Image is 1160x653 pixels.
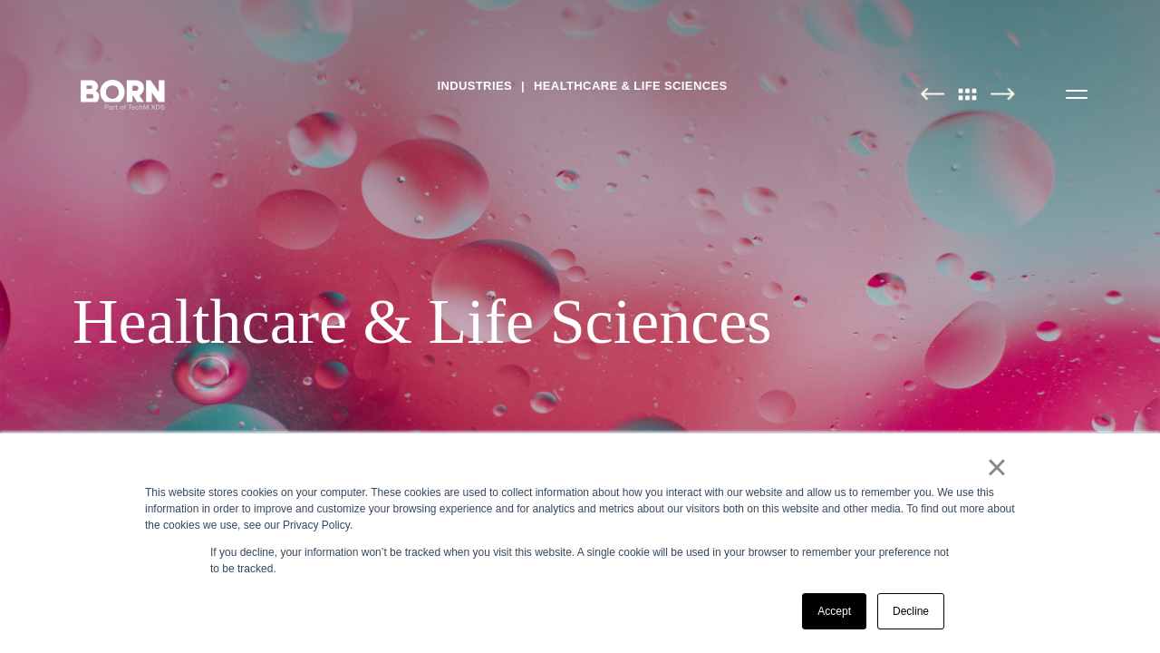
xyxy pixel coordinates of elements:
[534,73,728,100] a: Healthcare & Life Sciences
[877,593,944,629] a: Decline
[986,459,1008,475] a: ×
[210,544,950,577] p: If you decline, your information won’t be tracked when you visit this website. A single cookie wi...
[72,285,1087,359] div: Healthcare & Life Sciences
[145,484,1015,533] div: This website stores cookies on your computer. These cookies are used to collect information about...
[802,593,866,629] a: Accept
[991,87,1015,101] img: Next Page
[949,87,987,101] img: All Pages
[437,73,512,100] a: Industries
[1055,74,1098,112] button: Open
[920,87,944,101] img: Previous Page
